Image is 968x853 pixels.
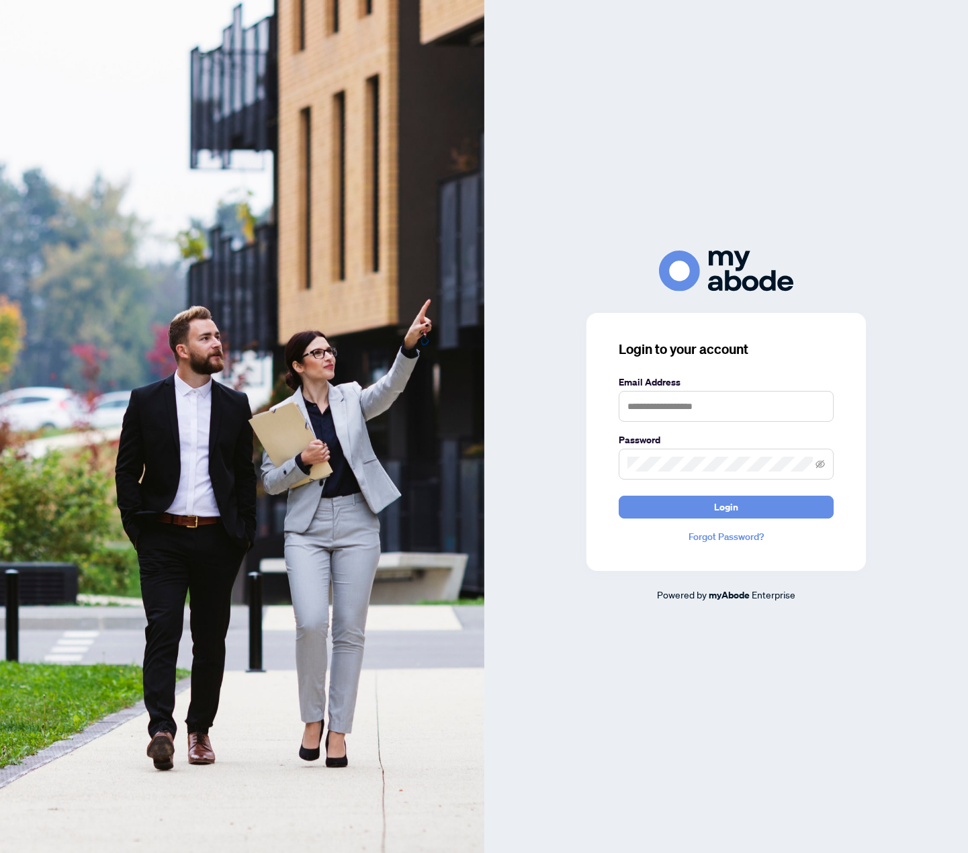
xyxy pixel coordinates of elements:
span: Enterprise [752,588,795,600]
span: Powered by [657,588,707,600]
a: myAbode [709,588,750,602]
h3: Login to your account [619,340,834,359]
label: Email Address [619,375,834,390]
img: ma-logo [659,251,793,291]
span: Login [714,496,738,518]
button: Login [619,496,834,519]
label: Password [619,433,834,447]
span: eye-invisible [816,459,825,469]
a: Forgot Password? [619,529,834,544]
